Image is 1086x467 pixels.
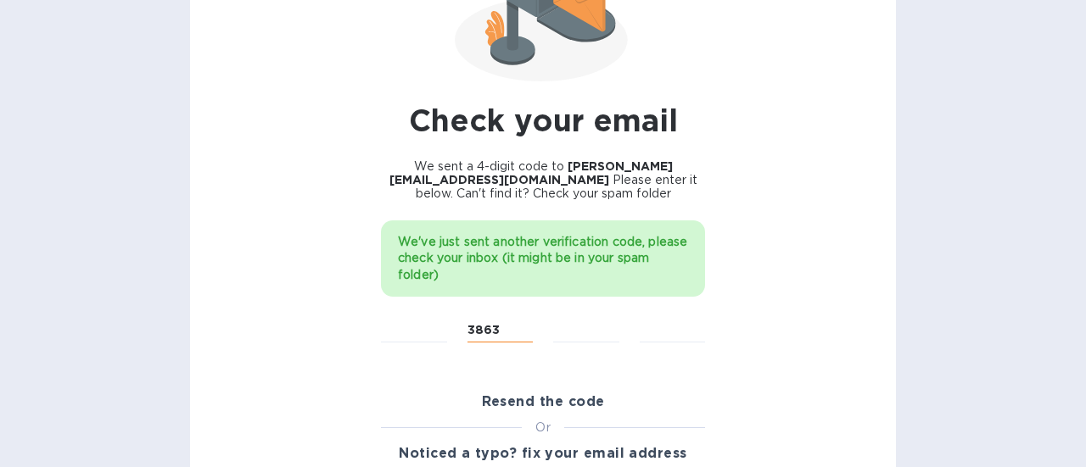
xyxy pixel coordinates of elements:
[535,419,550,436] p: Or
[399,443,686,464] span: Noticed a typo? fix your email address
[468,385,619,419] button: Resend the code
[389,159,673,186] b: [PERSON_NAME][EMAIL_ADDRESS][DOMAIN_NAME]
[409,102,678,139] b: Check your email
[398,227,688,291] div: We've just sent another verification code, please check your inbox (it might be in your spam folder)
[381,159,705,200] span: We sent a 4-digit code to Please enter it below. Can't find it? Check your spam folder
[482,392,605,412] span: Resend the code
